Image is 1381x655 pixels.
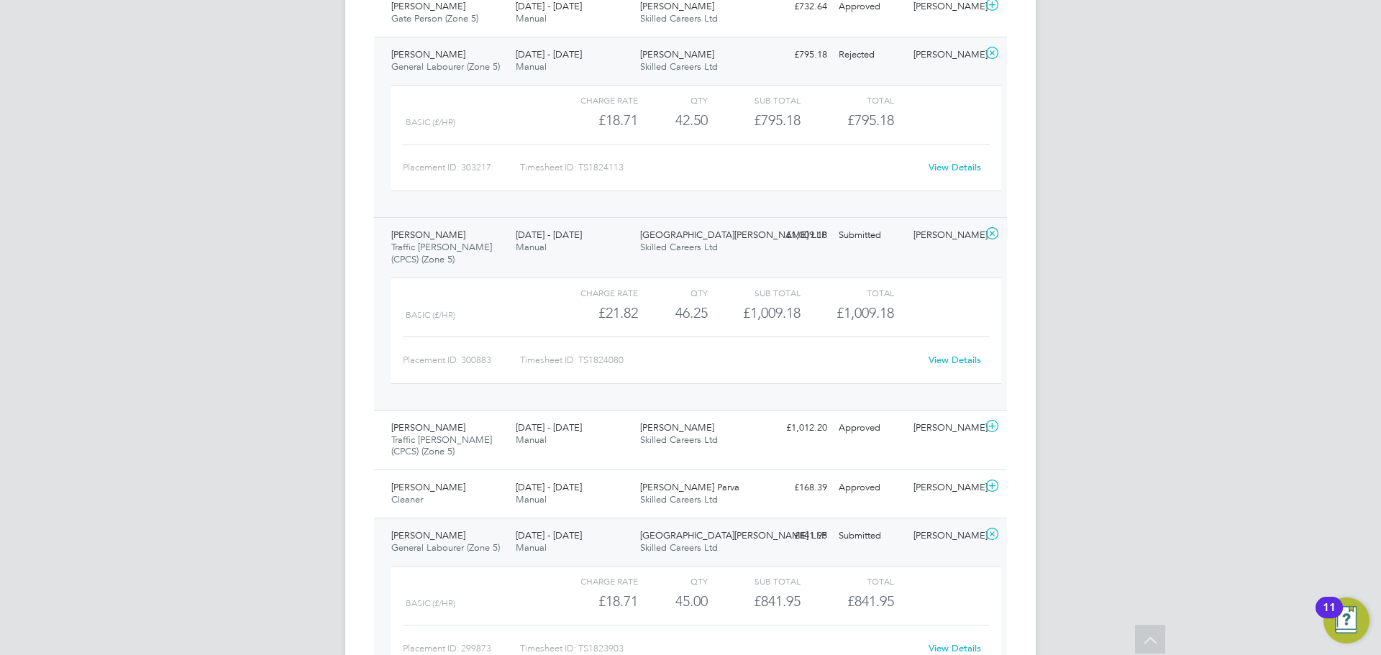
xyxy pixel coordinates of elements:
span: Traffic [PERSON_NAME] (CPCS) (Zone 5) [391,434,492,458]
span: £1,009.18 [837,304,894,321]
div: £18.71 [545,590,638,613]
span: [DATE] - [DATE] [516,481,582,493]
div: 45.00 [638,590,708,613]
span: [PERSON_NAME] [391,481,465,493]
div: Charge rate [545,572,638,590]
div: £1,009.18 [758,224,833,247]
div: Approved [833,416,908,440]
div: 11 [1323,608,1336,626]
div: £21.82 [545,301,638,325]
span: [DATE] - [DATE] [516,48,582,60]
div: Total [801,572,893,590]
span: [GEOGRAPHIC_DATA][PERSON_NAME] LLP [640,229,826,241]
span: [PERSON_NAME] [391,529,465,541]
span: [DATE] - [DATE] [516,229,582,241]
div: £841.95 [708,590,801,613]
div: £18.71 [545,109,638,132]
span: Cleaner [391,493,423,505]
div: £1,012.20 [758,416,833,440]
div: Placement ID: 300883 [403,349,520,372]
a: View Details [929,161,981,173]
span: Skilled Careers Ltd [640,241,718,253]
div: [PERSON_NAME] [908,416,983,440]
div: [PERSON_NAME] [908,43,983,67]
span: [PERSON_NAME] Parva [640,481,739,493]
span: Manual [516,241,547,253]
div: £795.18 [758,43,833,67]
div: Submitted [833,224,908,247]
span: [PERSON_NAME] [640,421,714,434]
span: Skilled Careers Ltd [640,60,718,73]
span: General Labourer (Zone 5) [391,541,500,554]
span: [PERSON_NAME] [640,48,714,60]
div: £168.39 [758,476,833,500]
span: Basic (£/HR) [406,117,455,127]
span: [PERSON_NAME] [391,229,465,241]
span: [DATE] - [DATE] [516,529,582,541]
div: Approved [833,476,908,500]
span: [PERSON_NAME] [391,421,465,434]
div: Charge rate [545,284,638,301]
div: £1,009.18 [708,301,801,325]
span: Skilled Careers Ltd [640,493,718,505]
span: Skilled Careers Ltd [640,12,718,24]
span: [PERSON_NAME] [391,48,465,60]
div: Charge rate [545,91,638,109]
div: [PERSON_NAME] [908,476,983,500]
div: Total [801,91,893,109]
div: Sub Total [708,284,801,301]
div: Rejected [833,43,908,67]
div: £795.18 [708,109,801,132]
div: 42.50 [638,109,708,132]
div: Timesheet ID: TS1824113 [520,156,919,179]
div: Submitted [833,524,908,548]
div: [PERSON_NAME] [908,524,983,548]
span: Gate Person (Zone 5) [391,12,478,24]
span: Manual [516,12,547,24]
span: Manual [516,434,547,446]
div: Placement ID: 303217 [403,156,520,179]
span: Manual [516,493,547,505]
a: View Details [929,642,981,654]
div: [PERSON_NAME] [908,224,983,247]
div: 46.25 [638,301,708,325]
span: [DATE] - [DATE] [516,421,582,434]
span: Skilled Careers Ltd [640,541,718,554]
div: Total [801,284,893,301]
div: Sub Total [708,91,801,109]
div: Sub Total [708,572,801,590]
span: £795.18 [847,111,894,129]
div: QTY [638,572,708,590]
span: Traffic [PERSON_NAME] (CPCS) (Zone 5) [391,241,492,265]
div: £841.95 [758,524,833,548]
span: Manual [516,541,547,554]
div: Timesheet ID: TS1824080 [520,349,919,372]
div: QTY [638,284,708,301]
span: [GEOGRAPHIC_DATA][PERSON_NAME] LLP [640,529,826,541]
button: Open Resource Center, 11 new notifications [1323,597,1369,643]
span: £841.95 [847,592,894,610]
span: Basic (£/HR) [406,598,455,608]
a: View Details [929,354,981,366]
div: QTY [638,91,708,109]
span: General Labourer (Zone 5) [391,60,500,73]
span: Skilled Careers Ltd [640,434,718,446]
span: Basic (£/HR) [406,310,455,320]
span: Manual [516,60,547,73]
